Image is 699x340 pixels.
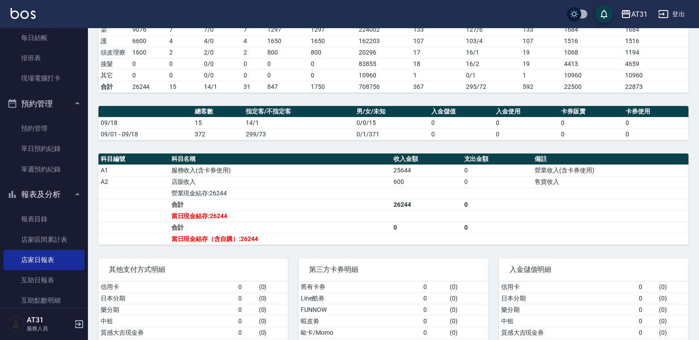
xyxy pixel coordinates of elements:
td: 7 [167,24,202,35]
a: 互助日報表 [4,270,84,290]
td: 0 [559,117,624,128]
td: 1650 [265,35,309,47]
td: 127 / 6 [464,24,521,35]
th: 備註 [532,154,688,165]
td: 0 [421,315,448,327]
td: 店販收入 [169,176,391,187]
td: ( 0 ) [257,304,288,315]
td: 26244 [130,81,167,92]
td: 09/01 - 09/18 [98,128,193,140]
td: 護 [98,35,130,47]
td: 09/18 [98,117,193,128]
td: 0 [623,117,688,128]
td: 0 [309,69,357,81]
div: AT31 [631,9,648,20]
td: 1684 [562,24,623,35]
td: 0 [637,304,657,315]
a: 現場電腦打卡 [4,68,84,88]
td: 9076 [130,24,167,35]
td: 708756 [357,81,411,92]
td: 31 [241,81,266,92]
td: 服務收入(含卡券使用) [169,165,391,176]
td: 17 [411,47,464,58]
td: 600 [391,176,462,187]
button: 報表及分析 [4,183,84,206]
td: 0 [637,327,657,338]
td: 0/1/371 [354,128,429,140]
td: 1068 [562,47,623,58]
td: 20296 [357,47,411,58]
td: 800 [265,47,309,58]
td: 0 [421,282,448,293]
td: 14/1 [202,81,241,92]
img: Logo [11,8,36,19]
td: 日本分期 [499,292,637,304]
td: 售貨收入 [532,176,688,187]
table: a dense table [98,154,688,245]
td: 1600 [130,47,167,58]
th: 支出金額 [462,154,533,165]
button: AT31 [617,5,651,23]
td: ( 0 ) [657,315,688,327]
span: 其他支付方式明細 [109,265,277,274]
th: 指定客/不指定客 [244,106,354,117]
td: 162203 [357,35,411,47]
td: 0 [391,222,462,233]
td: ( 0 ) [657,304,688,315]
td: 0 [309,58,357,69]
td: 營業收入(含卡券使用) [532,165,688,176]
button: save [595,5,613,23]
td: ( 0 ) [448,327,488,338]
a: 每日結帳 [4,28,84,48]
td: 10960 [357,69,411,81]
button: 預約管理 [4,92,84,115]
th: 男/女/未知 [354,106,429,117]
td: 0 [167,69,202,81]
td: 800 [309,47,357,58]
th: 科目編號 [98,154,169,165]
td: 22873 [623,81,688,92]
td: 15 [193,117,244,128]
td: 1650 [309,35,357,47]
td: ( 0 ) [448,315,488,327]
td: 0 [421,304,448,315]
td: 0 [236,304,256,315]
td: 0 [462,165,533,176]
td: 0 [241,58,266,69]
td: 0 [130,58,167,69]
td: 133 [521,24,562,35]
td: 14/1 [244,117,354,128]
td: 信用卡 [98,282,236,293]
a: 排班表 [4,48,84,68]
p: 服務人員 [27,325,72,333]
td: 0 [462,199,533,210]
td: 0 [265,69,309,81]
td: 樂分期 [499,304,637,315]
td: 592 [521,81,562,92]
td: 0 [167,58,202,69]
td: ( 0 ) [257,327,288,338]
td: 0 [241,69,266,81]
td: 16 / 1 [464,47,521,58]
td: 367 [411,81,464,92]
td: 19 [521,58,562,69]
table: a dense table [98,106,688,140]
td: 1 [521,69,562,81]
td: Line酷券 [299,292,421,304]
td: ( 0 ) [657,292,688,304]
td: 26244 [391,199,462,210]
td: 0 [623,128,688,140]
td: 0 [637,282,657,293]
th: 收入金額 [391,154,462,165]
th: 總客數 [193,106,244,117]
td: 0 [265,58,309,69]
td: 1516 [623,35,688,47]
td: 6600 [130,35,167,47]
td: 2 [167,47,202,58]
td: 15 [167,81,202,92]
td: ( 0 ) [657,282,688,293]
td: 接髮 [98,58,130,69]
td: 營業現金結存:26244 [169,187,391,199]
td: 16 / 2 [464,58,521,69]
td: 0 [236,315,256,327]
